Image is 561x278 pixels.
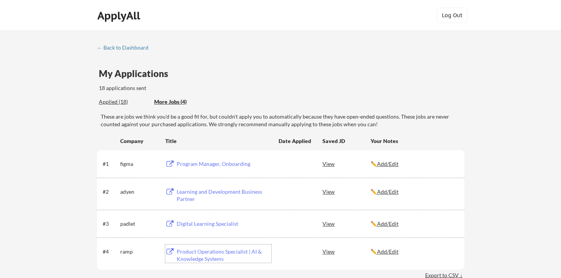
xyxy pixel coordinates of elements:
[177,220,271,228] div: Digital Learning Specialist
[377,248,398,255] u: Add/Edit
[120,248,158,256] div: ramp
[377,220,398,227] u: Add/Edit
[120,160,158,168] div: figma
[322,217,371,230] div: View
[154,98,210,106] div: More Jobs (4)
[120,220,158,228] div: padlet
[371,248,458,256] div: ✏️
[103,188,118,196] div: #2
[154,98,210,106] div: These are job applications we think you'd be a good fit for, but couldn't apply you to automatica...
[377,161,398,167] u: Add/Edit
[371,160,458,168] div: ✏️
[97,9,142,22] div: ApplyAll
[120,137,158,145] div: Company
[371,188,458,196] div: ✏️
[99,69,174,78] div: My Applications
[322,185,371,198] div: View
[322,244,371,258] div: View
[177,160,271,168] div: Program Manager, Onboarding
[99,98,148,106] div: These are all the jobs you've been applied to so far.
[177,188,271,203] div: Learning and Development Business Partner
[322,157,371,170] div: View
[377,188,398,195] u: Add/Edit
[97,45,154,52] a: ← Back to Dashboard
[103,248,118,256] div: #4
[97,45,154,50] div: ← Back to Dashboard
[279,137,312,145] div: Date Applied
[103,220,118,228] div: #3
[437,8,468,23] button: Log Out
[101,113,464,128] div: These are jobs we think you'd be a good fit for, but couldn't apply you to automatically because ...
[322,134,371,148] div: Saved JD
[371,220,458,228] div: ✏️
[99,84,247,92] div: 18 applications sent
[165,137,271,145] div: Title
[371,137,458,145] div: Your Notes
[120,188,158,196] div: adyen
[177,248,271,263] div: Product Operations Specialist | AI & Knowledge Systems
[103,160,118,168] div: #1
[99,98,148,106] div: Applied (18)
